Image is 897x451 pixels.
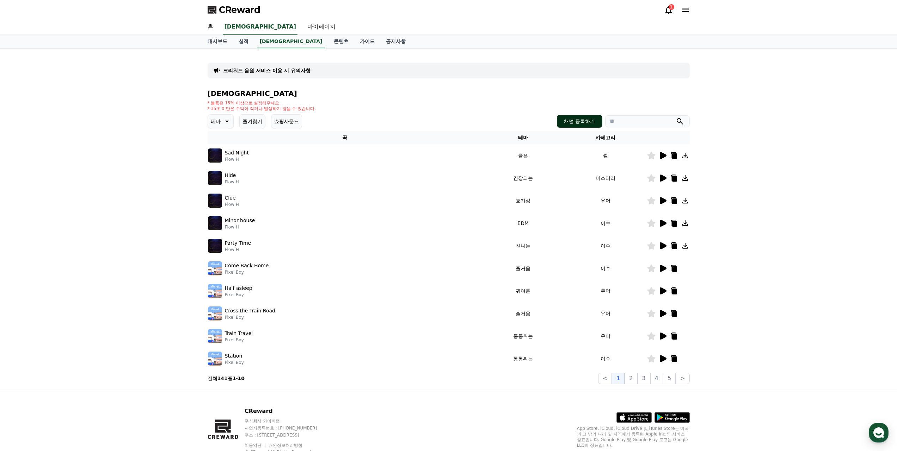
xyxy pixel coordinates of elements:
th: 테마 [482,131,564,144]
button: 1 [612,373,625,384]
th: 곡 [208,131,482,144]
p: 사업자등록번호 : [PHONE_NUMBER] [245,425,331,431]
button: < [598,373,612,384]
button: 2 [625,373,637,384]
img: music [208,216,222,230]
button: 즐겨찾기 [239,114,265,128]
td: 유머 [564,189,647,212]
td: 이슈 [564,257,647,280]
td: 귀여운 [482,280,564,302]
p: 테마 [211,116,221,126]
p: Half asleep [225,285,252,292]
td: 이슈 [564,347,647,370]
p: Pixel Boy [225,337,253,343]
p: Pixel Boy [225,292,252,298]
strong: 141 [217,376,228,381]
td: 이슈 [564,234,647,257]
span: 설정 [109,234,117,240]
div: 1 [669,4,674,10]
td: 유머 [564,325,647,347]
td: 썰 [564,144,647,167]
strong: 10 [238,376,245,381]
p: Come Back Home [225,262,269,269]
td: EDM [482,212,564,234]
td: 즐거움 [482,302,564,325]
td: 통통튀는 [482,347,564,370]
td: 유머 [564,302,647,325]
img: music [208,171,222,185]
img: music [208,148,222,163]
p: Pixel Boy [225,315,275,320]
p: 주식회사 와이피랩 [245,418,331,424]
button: 쇼핑사운드 [271,114,302,128]
a: 대화 [47,224,91,241]
p: Flow H [225,157,249,162]
td: 통통튀는 [482,325,564,347]
img: music [208,329,222,343]
a: 설정 [91,224,135,241]
td: 이슈 [564,212,647,234]
p: Flow H [225,247,251,252]
button: 5 [663,373,676,384]
img: music [208,261,222,275]
p: Station [225,352,242,360]
p: Flow H [225,202,239,207]
span: 홈 [22,234,26,240]
a: 마이페이지 [302,20,341,35]
p: Minor house [225,217,255,224]
p: 전체 중 - [208,375,245,382]
p: * 35초 미만은 수익이 적거나 발생하지 않을 수 있습니다. [208,106,316,111]
td: 즐거움 [482,257,564,280]
p: * 볼륨은 15% 이상으로 설정해주세요. [208,100,316,106]
button: > [676,373,689,384]
a: 콘텐츠 [328,35,354,48]
span: CReward [219,4,260,16]
img: music [208,306,222,321]
p: Sad Night [225,149,249,157]
a: 실적 [233,35,254,48]
button: 채널 등록하기 [557,115,602,128]
p: 주소 : [STREET_ADDRESS] [245,432,331,438]
button: 테마 [208,114,234,128]
span: 대화 [64,234,73,240]
a: [DEMOGRAPHIC_DATA] [223,20,297,35]
img: music [208,239,222,253]
p: CReward [245,407,331,415]
a: 공지사항 [380,35,411,48]
td: 유머 [564,280,647,302]
p: Flow H [225,179,239,185]
a: 홈 [202,20,219,35]
a: 1 [664,6,673,14]
h4: [DEMOGRAPHIC_DATA] [208,90,690,97]
a: 이용약관 [245,443,267,448]
p: Flow H [225,224,255,230]
td: 호기심 [482,189,564,212]
button: 4 [650,373,663,384]
a: 대시보드 [202,35,233,48]
a: [DEMOGRAPHIC_DATA] [257,35,325,48]
img: music [208,352,222,366]
a: 가이드 [354,35,380,48]
td: 긴장되는 [482,167,564,189]
p: Hide [225,172,236,179]
img: music [208,194,222,208]
a: 홈 [2,224,47,241]
p: Clue [225,194,236,202]
a: 크리워드 음원 서비스 이용 시 유의사항 [223,67,311,74]
p: Cross the Train Road [225,307,275,315]
a: CReward [208,4,260,16]
a: 개인정보처리방침 [269,443,302,448]
p: App Store, iCloud, iCloud Drive 및 iTunes Store는 미국과 그 밖의 나라 및 지역에서 등록된 Apple Inc.의 서비스 상표입니다. Goo... [577,426,690,448]
td: 미스터리 [564,167,647,189]
img: music [208,284,222,298]
th: 카테고리 [564,131,647,144]
td: 신나는 [482,234,564,257]
p: Train Travel [225,330,253,337]
p: Pixel Boy [225,360,244,365]
button: 3 [638,373,650,384]
strong: 1 [233,376,236,381]
p: Pixel Boy [225,269,269,275]
p: Party Time [225,239,251,247]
